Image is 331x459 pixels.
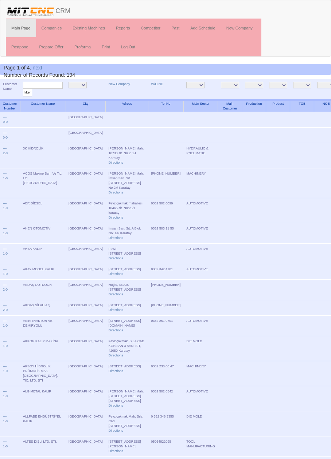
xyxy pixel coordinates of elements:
td: [PHONE_NUMBER] [148,280,183,300]
td: [GEOGRAPHIC_DATA] [66,223,106,244]
th: Tel No [148,100,183,112]
td: [STREET_ADDRESS][DOMAIN_NAME] [106,316,148,336]
td: [STREET_ADDRESS][PERSON_NAME] [106,436,148,457]
td: AKAY MODEL KALIP [20,264,66,280]
a: 0 [6,206,8,210]
td: ALG METAL KALIP [20,386,66,411]
img: header.png [6,6,55,17]
a: New Company [109,82,130,86]
td: AUTOMOTIVE [183,316,218,336]
td: 05064822095 [148,436,183,457]
a: CRM [0,0,76,19]
a: ---- [3,283,7,287]
a: 2 [3,308,5,312]
td: HYDRAULIC & PNEUMATIC [183,143,218,168]
td: AUTOMOTIVE [183,386,218,411]
td: 0332 502 0099 [148,198,183,223]
a: Add Schedule [185,19,221,37]
td: Huğlu, 43208. [STREET_ADDRESS] [106,280,148,300]
td: AHSA KALIP [20,244,66,264]
td: AUTOMOTIVE [183,198,218,223]
td: [GEOGRAPHIC_DATA] [66,143,106,168]
td: [GEOGRAPHIC_DATA] [66,264,106,280]
th: Adress [106,100,148,112]
a: ---- [3,147,7,150]
a: ---- [3,390,7,393]
a: W/O NO [151,82,163,86]
span: Page 1 of 4. [4,65,31,71]
td: [PERSON_NAME] Mah. [STREET_ADDRESS]. [STREET_ADDRESS] [106,386,148,411]
a: Existing Machines [67,19,110,37]
a: ---- [3,247,7,251]
th: City [66,100,106,112]
td: DIE MOLD [183,411,218,436]
td: [PERSON_NAME] Mah. İmsan San. Sit. [STREET_ADDRESS] No:2M Karatay [106,168,148,198]
a: 1 [3,444,5,448]
td: [GEOGRAPHIC_DATA] [66,198,106,223]
a: 0 [6,444,8,448]
a: 0 [6,288,8,291]
td: 0332 251 0701 [148,316,183,336]
a: 0 [6,272,8,276]
a: Postpone [6,38,34,56]
td: AKIN TRAKTÖR VE DEMİRYOLU [20,316,66,336]
a: Directions [109,369,123,373]
td: [GEOGRAPHIC_DATA] [66,436,106,457]
a: ---- [3,267,7,271]
input: filter [23,89,32,96]
a: 0 [6,394,8,398]
a: ---- [3,303,7,307]
a: 0 [3,120,5,124]
td: AKKOR KALIP MAKİNA [20,336,66,361]
td: İmsan San. Sit. A Blok No: 1/F Karatay/ [106,223,148,244]
a: 0 [6,136,8,139]
td: Fevziçakmak Mah. Sıla Cad. [STREET_ADDRESS] [106,411,148,436]
a: 0 [6,231,8,235]
td: MACHINERY [183,361,218,386]
td: [STREET_ADDRESS] [106,264,148,280]
a: next [32,65,42,71]
a: Directions [109,328,123,332]
td: [STREET_ADDRESS] [106,300,148,316]
td: [PHONE_NUMBER] [148,300,183,316]
a: 1 [3,252,5,255]
a: Directions [109,216,123,219]
td: Fevziçakmak, SILA CAD KOBİSAN 3 SAN. SİT, 42050 Karatay [106,336,148,361]
a: Competitor [135,19,166,37]
td: [GEOGRAPHIC_DATA] [66,244,106,264]
a: Main Page [6,19,36,37]
a: ---- [3,172,7,175]
td: [GEOGRAPHIC_DATA] [66,300,106,316]
a: ---- [3,319,7,323]
a: Prepare Offer [34,38,69,56]
td: 0 332 346 3355 [148,411,183,436]
a: Directions [109,161,123,164]
th: Main Customer [218,100,242,112]
td: AKDAŞ OUTDOOR [20,280,66,300]
th: Production [242,100,266,112]
a: Directions [109,292,123,296]
a: ---- [3,115,7,119]
td: Fevzi [STREET_ADDRESS] [106,244,148,264]
a: Print [96,38,116,56]
a: ---- [3,440,7,443]
a: 0 [6,151,8,155]
td: AHEN OTOMOTİV [20,223,66,244]
td: [GEOGRAPHIC_DATA] [66,316,106,336]
td: AUTOMOTIVE [183,244,218,264]
a: 0 [3,136,5,139]
a: ---- [3,131,7,135]
td: AUTOMOTIVE [183,264,218,280]
a: Directions [109,449,123,453]
a: Past [166,19,185,37]
a: Directions [109,191,123,194]
td: 3K HİDROLİK [20,143,66,168]
td: [GEOGRAPHIC_DATA] [66,280,106,300]
td: 0332 238 06 47 [148,361,183,386]
a: 1 [3,176,5,180]
td: AUTOMOTIVE [183,223,218,244]
a: Directions [109,272,123,276]
th: TOB [290,100,314,112]
td: 0332 503 11 55 [148,223,183,244]
a: Proforma [69,38,96,56]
